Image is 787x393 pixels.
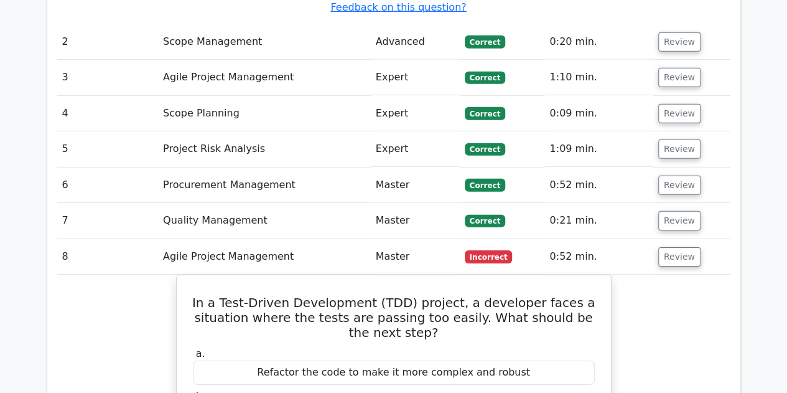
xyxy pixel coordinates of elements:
td: 6 [57,168,159,203]
td: Expert [371,131,460,167]
button: Review [658,32,701,52]
td: 1:09 min. [544,131,653,167]
td: 0:52 min. [544,239,653,275]
td: 3 [57,60,159,95]
td: 8 [57,239,159,275]
button: Review [658,247,701,267]
td: Agile Project Management [158,60,371,95]
td: 1:10 min. [544,60,653,95]
td: 5 [57,131,159,167]
button: Review [658,104,701,123]
td: Expert [371,96,460,131]
button: Review [658,176,701,195]
span: Correct [465,143,505,156]
td: Scope Planning [158,96,371,131]
button: Review [658,68,701,87]
td: 0:20 min. [544,24,653,60]
td: 0:21 min. [544,203,653,239]
span: Correct [465,107,505,120]
td: Master [371,239,460,275]
td: 2 [57,24,159,60]
button: Review [658,211,701,230]
div: Refactor the code to make it more complex and robust [193,361,595,385]
span: Correct [465,215,505,227]
td: Expert [371,60,460,95]
span: Correct [465,36,505,48]
td: Project Risk Analysis [158,131,371,167]
h5: In a Test-Driven Development (TDD) project, a developer faces a situation where the tests are pas... [192,295,596,340]
td: Master [371,168,460,203]
td: 0:09 min. [544,96,653,131]
td: Quality Management [158,203,371,239]
span: Correct [465,72,505,84]
span: Correct [465,179,505,191]
td: 4 [57,96,159,131]
td: Agile Project Management [158,239,371,275]
td: 0:52 min. [544,168,653,203]
button: Review [658,140,701,159]
td: 7 [57,203,159,239]
td: Scope Management [158,24,371,60]
span: a. [196,348,205,359]
td: Advanced [371,24,460,60]
span: Incorrect [465,250,513,263]
a: Feedback on this question? [330,1,466,13]
td: Master [371,203,460,239]
td: Procurement Management [158,168,371,203]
